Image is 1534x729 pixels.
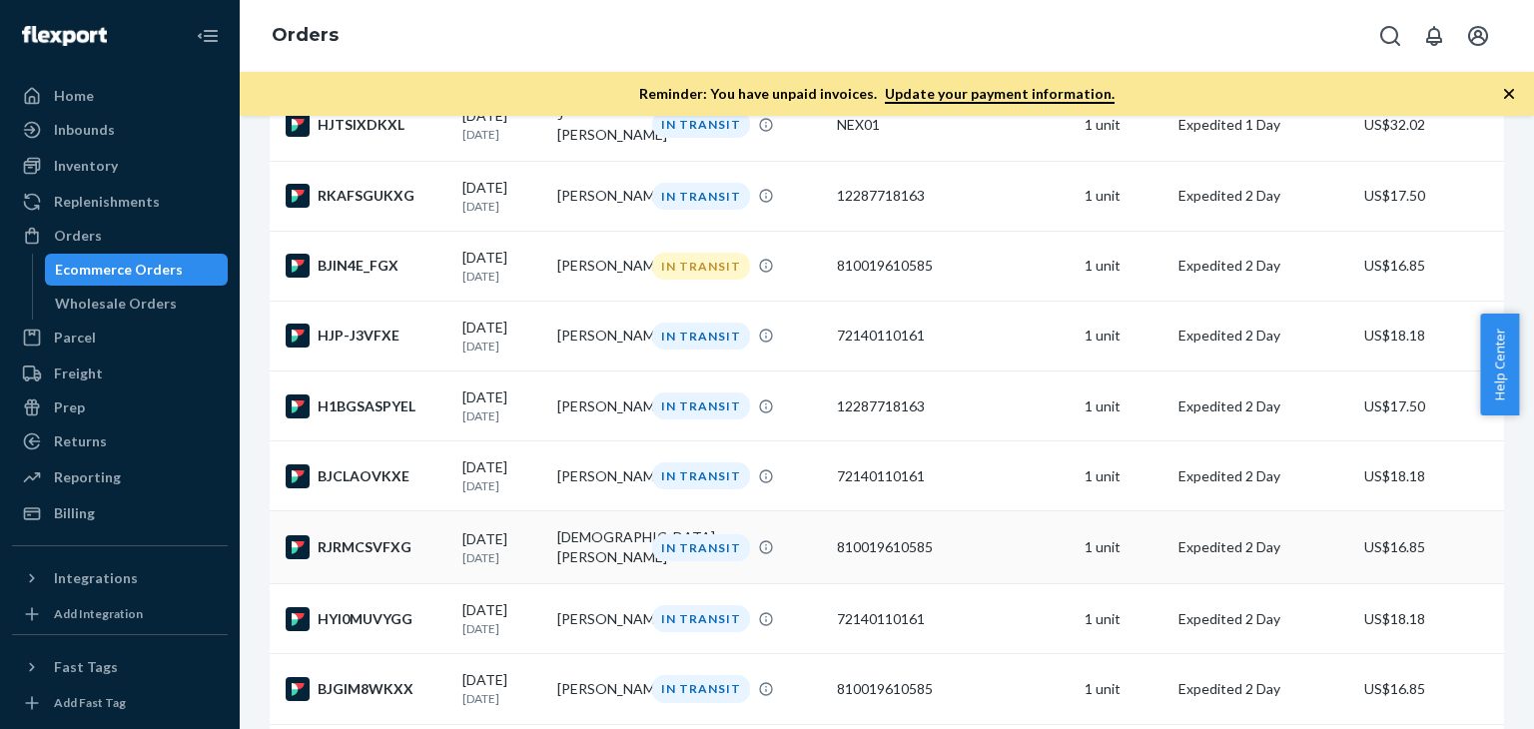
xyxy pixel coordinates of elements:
td: [PERSON_NAME] [549,231,644,301]
div: IN TRANSIT [652,675,750,702]
td: 1 unit [1077,88,1171,161]
td: [PERSON_NAME] [549,371,644,441]
td: US$17.50 [1356,371,1504,441]
p: [DATE] [462,690,541,707]
p: Expedited 2 Day [1178,466,1347,486]
td: [PERSON_NAME] [549,584,644,654]
td: [PERSON_NAME] [549,654,644,724]
div: Home [54,86,94,106]
a: Update your payment information. [885,85,1115,104]
div: 72140110161 [837,326,1068,346]
div: BJCLAOVKXE [286,464,446,488]
a: Home [12,80,228,112]
ol: breadcrumbs [256,7,355,65]
div: [DATE] [462,387,541,424]
div: IN TRANSIT [652,253,750,280]
td: [PERSON_NAME] [549,161,644,231]
a: Add Integration [12,602,228,626]
td: 1 unit [1077,301,1171,370]
td: 1 unit [1077,161,1171,231]
p: Expedited 2 Day [1178,326,1347,346]
td: 1 unit [1077,584,1171,654]
p: [DATE] [462,338,541,355]
div: Billing [54,503,95,523]
td: [PERSON_NAME] [549,441,644,511]
a: Add Fast Tag [12,691,228,715]
div: IN TRANSIT [652,323,750,350]
div: 72140110161 [837,466,1068,486]
a: Returns [12,425,228,457]
a: Replenishments [12,186,228,218]
img: Flexport logo [22,26,107,46]
div: Add Fast Tag [54,694,126,711]
p: Expedited 1 Day [1178,115,1347,135]
div: 72140110161 [837,609,1068,629]
div: RKAFSGUKXG [286,184,446,208]
td: US$18.18 [1356,441,1504,511]
div: Inventory [54,156,118,176]
div: Orders [54,226,102,246]
div: 12287718163 [837,186,1068,206]
div: IN TRANSIT [652,462,750,489]
div: 12287718163 [837,396,1068,416]
p: [DATE] [462,407,541,424]
td: 1 unit [1077,231,1171,301]
td: US$17.50 [1356,161,1504,231]
div: NEX01 [837,115,1068,135]
div: [DATE] [462,178,541,215]
div: Parcel [54,328,96,348]
td: US$18.18 [1356,301,1504,370]
p: Reminder: You have unpaid invoices. [639,84,1115,104]
a: Orders [272,24,339,46]
div: [DATE] [462,670,541,707]
div: BJIN4E_FGX [286,254,446,278]
div: 810019610585 [837,256,1068,276]
div: [DATE] [462,529,541,566]
div: [DATE] [462,600,541,637]
p: [DATE] [462,268,541,285]
div: Replenishments [54,192,160,212]
a: Billing [12,497,228,529]
td: 1 unit [1077,654,1171,724]
div: IN TRANSIT [652,605,750,632]
td: [DEMOGRAPHIC_DATA][PERSON_NAME] [549,511,644,584]
p: Expedited 2 Day [1178,537,1347,557]
div: Reporting [54,467,121,487]
button: Integrations [12,562,228,594]
p: [DATE] [462,126,541,143]
div: IN TRANSIT [652,183,750,210]
td: US$32.02 [1356,88,1504,161]
div: H1BGSASPYEL [286,394,446,418]
div: [DATE] [462,248,541,285]
div: Ecommerce Orders [55,260,183,280]
div: HJP-J3VFXE [286,324,446,348]
div: 810019610585 [837,537,1068,557]
div: Returns [54,431,107,451]
p: [DATE] [462,549,541,566]
button: Open notifications [1414,16,1454,56]
a: Parcel [12,322,228,354]
a: Freight [12,358,228,389]
div: IN TRANSIT [652,534,750,561]
a: Ecommerce Orders [45,254,229,286]
div: Add Integration [54,605,143,622]
p: Expedited 2 Day [1178,256,1347,276]
p: Expedited 2 Day [1178,679,1347,699]
div: Wholesale Orders [55,294,177,314]
div: [DATE] [462,457,541,494]
div: RJRMCSVFXG [286,535,446,559]
div: HJTSIXDKXL [286,113,446,137]
button: Open Search Box [1370,16,1410,56]
div: Fast Tags [54,657,118,677]
a: Inventory [12,150,228,182]
div: Prep [54,397,85,417]
td: J [PERSON_NAME] [549,88,644,161]
p: [DATE] [462,477,541,494]
td: 1 unit [1077,511,1171,584]
p: Expedited 2 Day [1178,186,1347,206]
td: US$16.85 [1356,231,1504,301]
div: Freight [54,364,103,383]
div: BJGIM8WKXX [286,677,446,701]
td: 1 unit [1077,371,1171,441]
div: Inbounds [54,120,115,140]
